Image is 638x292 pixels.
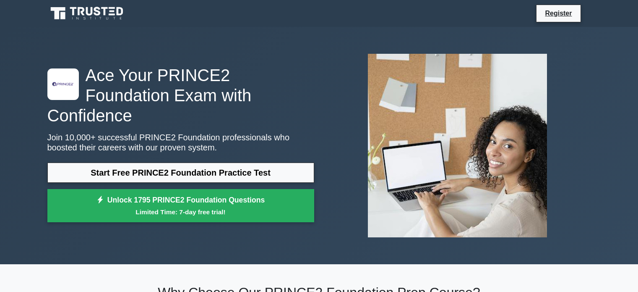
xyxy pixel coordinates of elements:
a: Register [540,8,577,18]
p: Join 10,000+ successful PRINCE2 Foundation professionals who boosted their careers with our prove... [47,132,314,153]
h1: Ace Your PRINCE2 Foundation Exam with Confidence [47,65,314,126]
a: Start Free PRINCE2 Foundation Practice Test [47,163,314,183]
a: Unlock 1795 PRINCE2 Foundation QuestionsLimited Time: 7-day free trial! [47,189,314,223]
small: Limited Time: 7-day free trial! [58,207,304,217]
